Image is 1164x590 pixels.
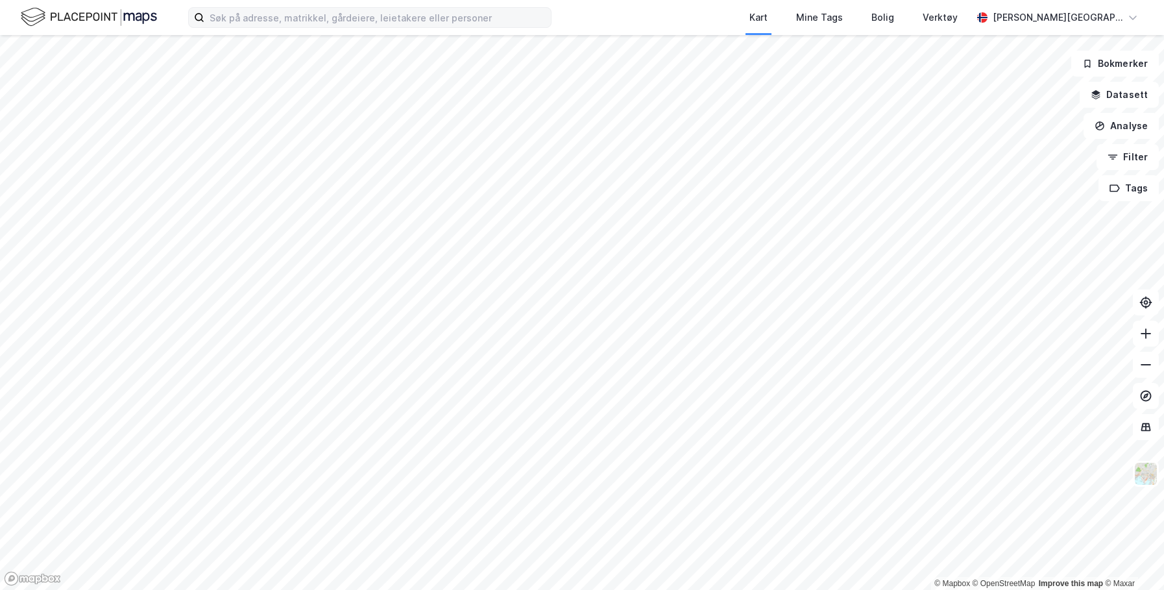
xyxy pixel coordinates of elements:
[1099,528,1164,590] div: Kontrollprogram for chat
[1099,528,1164,590] iframe: Chat Widget
[1134,461,1158,486] img: Z
[871,10,894,25] div: Bolig
[1098,175,1159,201] button: Tags
[4,571,61,586] a: Mapbox homepage
[796,10,843,25] div: Mine Tags
[993,10,1122,25] div: [PERSON_NAME][GEOGRAPHIC_DATA]
[204,8,551,27] input: Søk på adresse, matrikkel, gårdeiere, leietakere eller personer
[1084,113,1159,139] button: Analyse
[1080,82,1159,108] button: Datasett
[21,6,157,29] img: logo.f888ab2527a4732fd821a326f86c7f29.svg
[934,579,970,588] a: Mapbox
[1071,51,1159,77] button: Bokmerker
[749,10,768,25] div: Kart
[1097,144,1159,170] button: Filter
[973,579,1036,588] a: OpenStreetMap
[923,10,958,25] div: Verktøy
[1039,579,1103,588] a: Improve this map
